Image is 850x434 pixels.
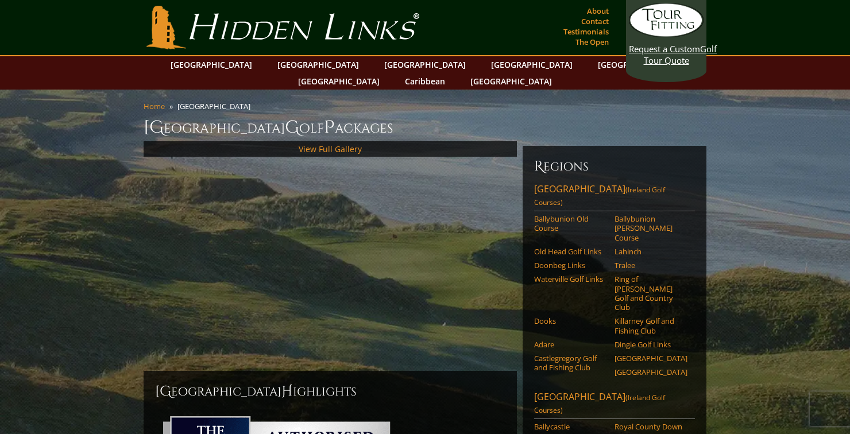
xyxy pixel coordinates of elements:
span: Request a Custom [629,43,700,55]
a: Castlegregory Golf and Fishing Club [534,354,607,373]
a: [GEOGRAPHIC_DATA] [592,56,685,73]
a: About [584,3,612,19]
a: Ballycastle [534,422,607,431]
a: Adare [534,340,607,349]
a: [GEOGRAPHIC_DATA] [615,354,687,363]
a: Lahinch [615,247,687,256]
a: Old Head Golf Links [534,247,607,256]
a: Waterville Golf Links [534,274,607,284]
span: (Ireland Golf Courses) [534,393,665,415]
a: Testimonials [561,24,612,40]
a: [GEOGRAPHIC_DATA] [165,56,258,73]
a: Royal County Down [615,422,687,431]
li: [GEOGRAPHIC_DATA] [177,101,255,111]
a: Killarney Golf and Fishing Club [615,316,687,335]
a: [GEOGRAPHIC_DATA] [615,367,687,377]
a: Home [144,101,165,111]
a: Dingle Golf Links [615,340,687,349]
h6: Regions [534,157,695,176]
a: Tralee [615,261,687,270]
a: Ballybunion [PERSON_NAME] Course [615,214,687,242]
h2: [GEOGRAPHIC_DATA] ighlights [155,382,505,401]
a: The Open [573,34,612,50]
a: [GEOGRAPHIC_DATA] [465,73,558,90]
a: View Full Gallery [299,144,362,154]
span: H [281,382,293,401]
a: [GEOGRAPHIC_DATA] [272,56,365,73]
span: G [285,116,299,139]
a: Dooks [534,316,607,325]
a: [GEOGRAPHIC_DATA] [485,56,578,73]
a: [GEOGRAPHIC_DATA](Ireland Golf Courses) [534,183,695,211]
a: Request a CustomGolf Tour Quote [629,3,704,66]
span: P [324,116,335,139]
a: Contact [578,13,612,29]
a: Caribbean [399,73,451,90]
a: Ring of [PERSON_NAME] Golf and Country Club [615,274,687,312]
h1: [GEOGRAPHIC_DATA] olf ackages [144,116,706,139]
a: [GEOGRAPHIC_DATA] [292,73,385,90]
a: [GEOGRAPHIC_DATA](Ireland Golf Courses) [534,390,695,419]
a: Doonbeg Links [534,261,607,270]
a: [GEOGRAPHIC_DATA] [378,56,472,73]
a: Ballybunion Old Course [534,214,607,233]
